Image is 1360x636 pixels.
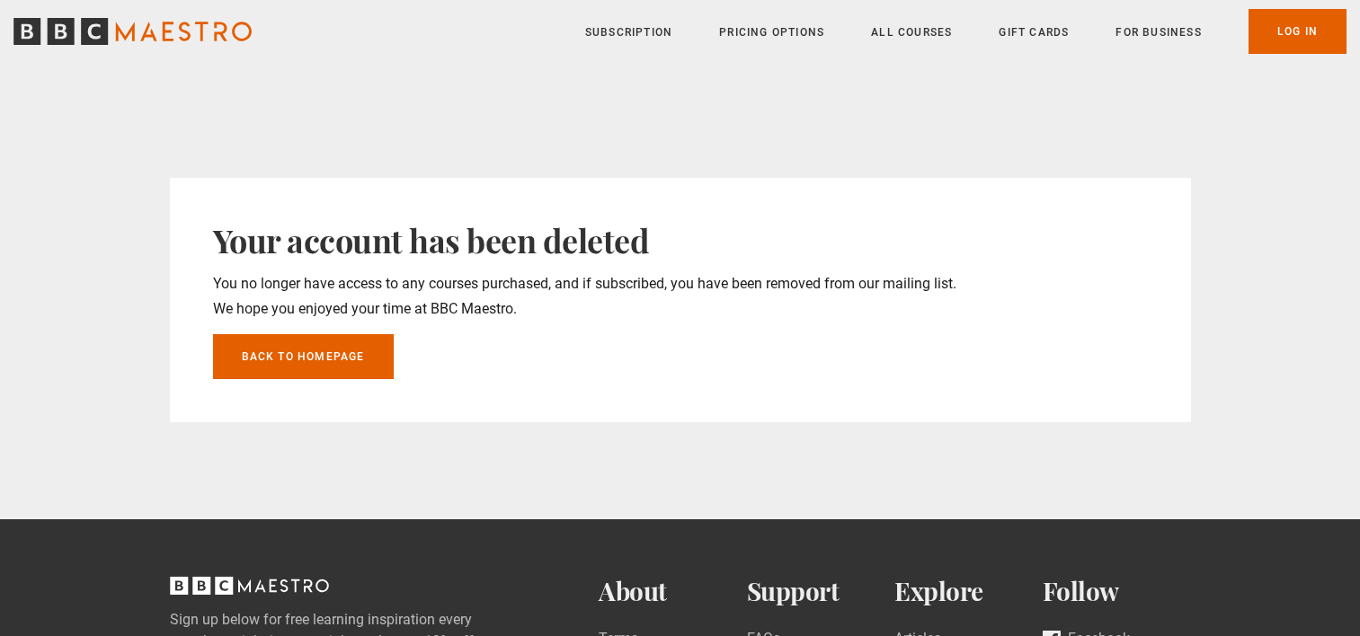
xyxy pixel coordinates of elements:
[585,9,1347,54] nav: Primary
[599,577,747,606] h2: About
[1249,9,1347,54] a: Log In
[170,577,329,595] svg: BBC Maestro, back to top
[747,577,895,606] h2: Support
[871,23,952,41] a: All Courses
[213,273,1148,295] p: You no longer have access to any courses purchased, and if subscribed, you have been removed from...
[894,577,1043,606] h2: Explore
[213,334,394,379] a: Back to homepage
[585,23,672,41] a: Subscription
[170,583,329,600] a: BBC Maestro, back to top
[1043,577,1191,606] h2: Follow
[213,298,1148,320] p: We hope you enjoyed your time at BBC Maestro.
[719,23,824,41] a: Pricing Options
[13,18,252,45] svg: BBC Maestro
[1116,23,1201,41] a: For business
[999,23,1069,41] a: Gift Cards
[213,221,1148,259] h1: Your account has been deleted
